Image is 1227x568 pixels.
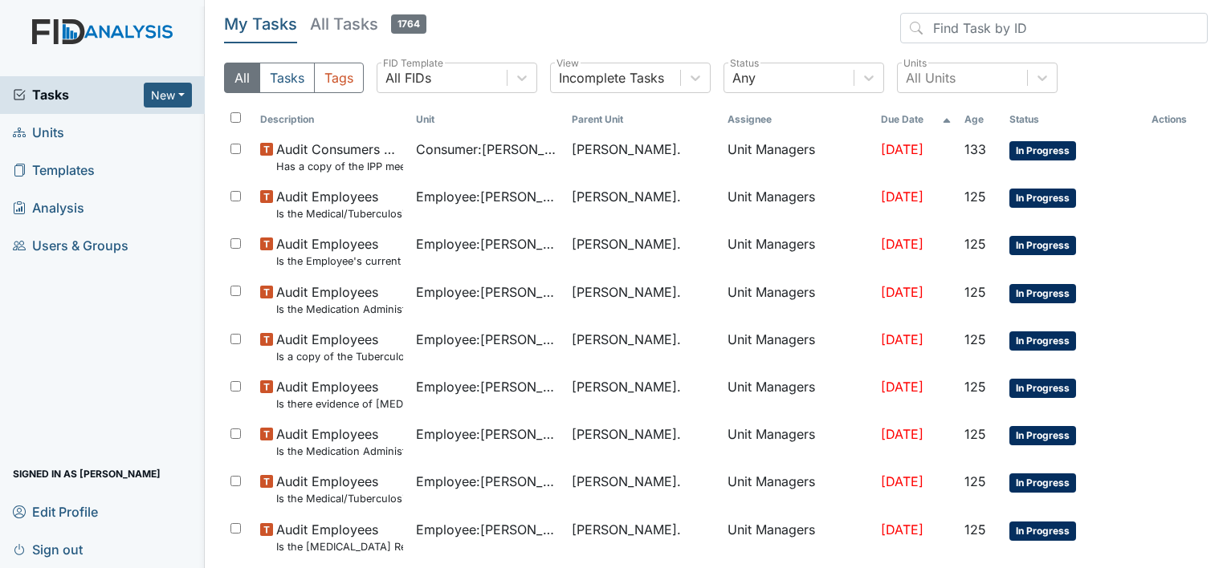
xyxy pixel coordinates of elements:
[721,181,874,228] td: Unit Managers
[881,141,923,157] span: [DATE]
[721,228,874,275] td: Unit Managers
[964,521,986,538] span: 125
[13,196,84,221] span: Analysis
[391,14,426,34] span: 1764
[13,233,128,258] span: Users & Groups
[13,499,98,524] span: Edit Profile
[416,424,559,444] span: Employee : [PERSON_NAME] [PERSON_NAME]
[572,520,681,539] span: [PERSON_NAME].
[385,68,431,87] div: All FIDs
[276,159,403,174] small: Has a copy of the IPP meeting been sent to the Parent/Guardian [DATE] of the meeting?
[964,331,986,347] span: 125
[572,234,681,254] span: [PERSON_NAME].
[276,330,403,364] span: Audit Employees Is a copy of the Tuberculosis Test in the file?
[276,302,403,317] small: Is the Medication Administration certificate found in the file?
[230,112,241,123] input: Toggle All Rows Selected
[900,13,1208,43] input: Find Task by ID
[881,521,923,538] span: [DATE]
[276,424,403,459] span: Audit Employees Is the Medication Administration Test and 2 observation checklist (hire after 10/...
[416,187,559,206] span: Employee : [PERSON_NAME]
[721,106,874,133] th: Assignee
[276,444,403,459] small: Is the Medication Administration Test and 2 observation checklist (hire after 10/07) found in the...
[276,472,403,506] span: Audit Employees Is the Medical/Tuberculosis Assessment updated annually?
[964,426,986,442] span: 125
[13,537,83,562] span: Sign out
[881,331,923,347] span: [DATE]
[964,284,986,300] span: 125
[276,234,403,269] span: Audit Employees Is the Employee's current annual Performance Evaluation on file?
[565,106,721,133] th: Toggle SortBy
[224,63,260,93] button: All
[721,371,874,418] td: Unit Managers
[416,520,559,539] span: Employee : [PERSON_NAME]
[964,473,986,489] span: 125
[732,68,756,87] div: Any
[13,120,64,145] span: Units
[224,13,297,35] h5: My Tasks
[416,377,559,396] span: Employee : [PERSON_NAME] [PERSON_NAME]
[572,330,681,349] span: [PERSON_NAME].
[881,473,923,489] span: [DATE]
[572,472,681,491] span: [PERSON_NAME].
[906,68,956,87] div: All Units
[572,424,681,444] span: [PERSON_NAME].
[416,472,559,491] span: Employee : [PERSON_NAME]
[721,276,874,323] td: Unit Managers
[721,323,874,371] td: Unit Managers
[1009,141,1076,160] span: In Progress
[276,491,403,506] small: Is the Medical/Tuberculosis Assessment updated annually?
[964,379,986,395] span: 125
[13,85,144,104] a: Tasks
[416,330,559,349] span: Employee : [PERSON_NAME] [PERSON_NAME]
[958,106,1003,133] th: Toggle SortBy
[276,206,403,221] small: Is the Medical/Tuberculosis Assessment updated annually?
[1009,236,1076,255] span: In Progress
[572,187,681,206] span: [PERSON_NAME].
[276,539,403,554] small: Is the [MEDICAL_DATA] Record completed (if accepted by employee)?
[572,282,681,302] span: [PERSON_NAME].
[1009,473,1076,493] span: In Progress
[721,418,874,465] td: Unit Managers
[13,461,161,486] span: Signed in as [PERSON_NAME]
[881,189,923,205] span: [DATE]
[1009,284,1076,303] span: In Progress
[416,140,559,159] span: Consumer : [PERSON_NAME]
[874,106,959,133] th: Toggle SortBy
[276,140,403,174] span: Audit Consumers Charts Has a copy of the IPP meeting been sent to the Parent/Guardian within 30 d...
[1009,521,1076,541] span: In Progress
[721,133,874,181] td: Unit Managers
[276,282,403,317] span: Audit Employees Is the Medication Administration certificate found in the file?
[259,63,315,93] button: Tasks
[572,140,681,159] span: [PERSON_NAME].
[416,282,559,302] span: Employee : [PERSON_NAME] [PERSON_NAME]
[416,234,559,254] span: Employee : [PERSON_NAME]
[721,513,874,561] td: Unit Managers
[881,379,923,395] span: [DATE]
[276,377,403,412] span: Audit Employees Is there evidence of drug test (probationary within 90 days and post accident)?
[559,68,664,87] div: Incomplete Tasks
[224,63,364,93] div: Type filter
[1145,106,1208,133] th: Actions
[881,236,923,252] span: [DATE]
[1009,331,1076,351] span: In Progress
[254,106,410,133] th: Toggle SortBy
[881,284,923,300] span: [DATE]
[144,83,192,108] button: New
[276,520,403,554] span: Audit Employees Is the Hepatitis B Vaccine Record completed (if accepted by employee)?
[276,254,403,269] small: Is the Employee's current annual Performance Evaluation on file?
[1009,379,1076,398] span: In Progress
[13,158,95,183] span: Templates
[881,426,923,442] span: [DATE]
[1009,189,1076,208] span: In Progress
[964,236,986,252] span: 125
[276,349,403,364] small: Is a copy of the Tuberculosis Test in the file?
[964,141,986,157] span: 133
[1009,426,1076,445] span: In Progress
[276,396,403,412] small: Is there evidence of [MEDICAL_DATA] (probationary [DATE] and post accident)?
[410,106,565,133] th: Toggle SortBy
[721,465,874,513] td: Unit Managers
[964,189,986,205] span: 125
[310,13,426,35] h5: All Tasks
[276,187,403,221] span: Audit Employees Is the Medical/Tuberculosis Assessment updated annually?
